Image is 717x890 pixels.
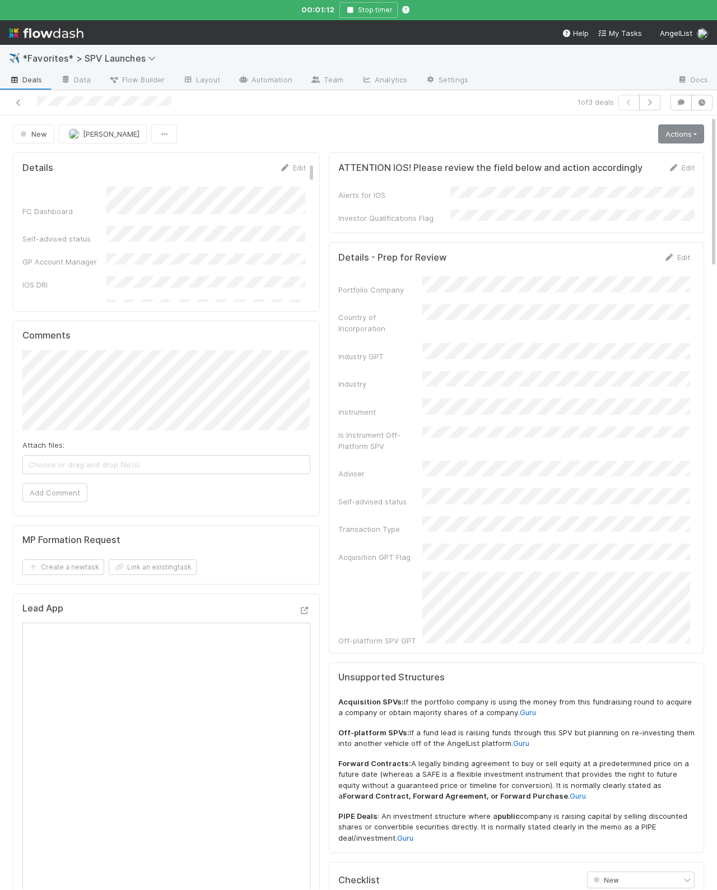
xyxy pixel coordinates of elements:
div: Industry [338,378,422,390]
div: Instrument [338,406,422,418]
strong: Off-platform SPVs: [338,728,409,737]
div: Help [562,27,589,39]
span: New [18,129,47,138]
a: Team [301,72,352,90]
img: logo-inverted-e16ddd16eac7371096b0.svg [9,24,83,43]
a: Docs [668,72,717,90]
a: Guru [520,708,536,717]
span: Deals [9,74,43,85]
a: Edit [280,163,306,172]
button: Add Comment [22,483,87,502]
h5: Details - Prep for Review [338,252,446,263]
span: Flow Builder [109,74,165,85]
a: Analytics [352,72,416,90]
a: Edit [668,163,695,172]
span: New [591,876,619,884]
p: A legally binding agreement to buy or sell equity at a predetermined price on a future date (wher... [338,758,695,802]
strong: public [497,812,520,821]
strong: Forward Contract, Forward Agreement, or Forward Purchase [343,791,568,800]
div: Is Instrument Off-Platform SPV [338,429,422,452]
div: Acquisition GPT Flag [338,551,422,563]
span: [PERSON_NAME] [83,129,139,138]
button: Stop timer [339,2,398,18]
a: Automation [229,72,301,90]
div: GP Account Manager [22,256,106,267]
div: Country of Incorporation [338,312,422,334]
h5: ATTENTION IOS! Please review the field below and action accordingly [338,163,642,174]
div: Investor Qualifications Flag [338,212,450,224]
a: My Tasks [598,27,642,39]
a: Data [52,72,100,90]
strong: Forward Contracts: [338,759,411,768]
div: Off-platform SPV GPT Flag [338,635,422,657]
strong: Acquisition SPVs: [338,697,404,706]
span: Choose or drag and drop file(s) [23,456,310,474]
div: Adviser [338,468,422,479]
img: avatar_b18de8e2-1483-4e81-aa60-0a3d21592880.png [68,128,80,140]
div: IOS DRI [22,279,106,290]
p: If the portfolio company is using the money from this fundraising round to acquire a company or o... [338,697,695,719]
div: Alerts for IOS [338,189,450,201]
div: FC Dashboard [22,206,106,217]
div: Self-advised status [338,496,422,507]
p: : An investment structure where a company is raising capital by selling discounted shares or conv... [338,811,695,844]
h5: Unsupported Structures [338,672,695,683]
h5: Comments [22,330,310,341]
div: Self-advised status [22,233,106,244]
div: Industry GPT [338,351,422,362]
a: Guru [570,791,586,800]
a: Settings [416,72,477,90]
a: Edit [664,253,690,262]
span: 00:01:12 [301,4,335,15]
strong: PIPE Deals [338,812,378,821]
a: Layout [174,72,229,90]
div: Transaction Type [338,523,422,535]
span: My Tasks [598,29,642,38]
button: Create a newtask [22,559,104,575]
a: Guru [397,833,413,842]
button: Link an existingtask [109,559,197,575]
div: Ready to Launch DRI [22,302,106,313]
div: Portfolio Company [338,284,422,295]
h5: Checklist [338,875,380,886]
a: Actions [658,124,704,143]
label: Attach files: [22,439,64,451]
a: Flow Builder [100,72,174,90]
a: Guru [513,739,529,748]
p: If a fund lead is raising funds through this SPV but planning on re-investing them into another v... [338,727,695,749]
span: *Favorites* > SPV Launches [22,53,161,64]
h5: MP Formation Request [22,535,120,546]
button: New [13,124,54,143]
h5: Lead App [22,603,63,614]
h5: Details [22,163,53,174]
button: [PERSON_NAME] [59,124,147,143]
img: avatar_b18de8e2-1483-4e81-aa60-0a3d21592880.png [697,28,708,39]
span: AngelList [660,29,692,38]
span: 1 of 3 deals [578,96,614,108]
span: ✈️ [9,53,20,63]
